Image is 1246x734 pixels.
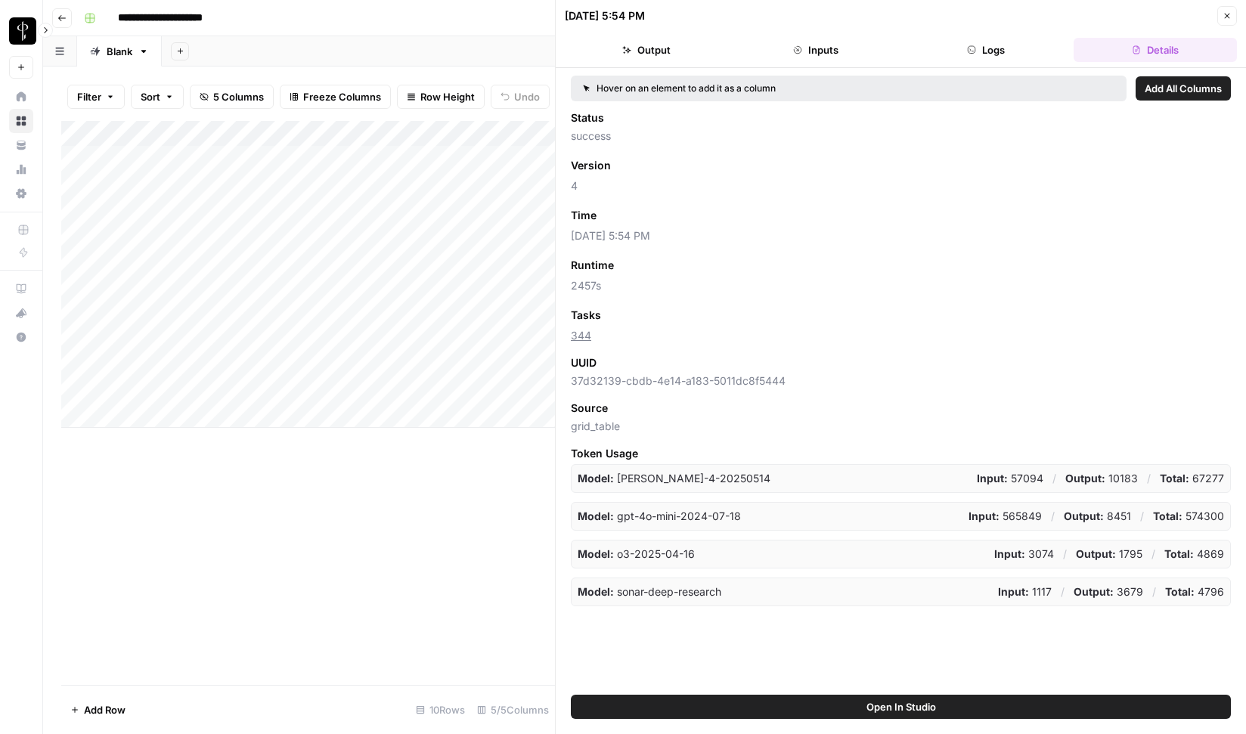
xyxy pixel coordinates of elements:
[1153,509,1182,522] strong: Total:
[1147,471,1151,486] p: /
[9,181,33,206] a: Settings
[67,85,125,109] button: Filter
[1076,547,1142,562] p: 1795
[571,228,1231,243] span: [DATE] 5:54 PM
[578,509,741,524] p: gpt-4o-mini-2024-07-18
[578,509,614,522] strong: Model:
[9,12,33,50] button: Workspace: LP Production Workloads
[84,702,126,717] span: Add Row
[1160,472,1189,485] strong: Total:
[190,85,274,109] button: 5 Columns
[571,278,1231,293] span: 2457s
[565,8,645,23] div: [DATE] 5:54 PM
[578,584,721,599] p: sonar-deep-research
[571,373,1231,389] span: 37d32139-cbdb-4e14-a183-5011dc8f5444
[1152,584,1156,599] p: /
[1160,471,1224,486] p: 67277
[1074,38,1237,62] button: Details
[77,36,162,67] a: Blank
[904,38,1068,62] button: Logs
[583,82,945,95] div: Hover on an element to add it as a column
[77,89,101,104] span: Filter
[998,584,1052,599] p: 1117
[9,109,33,133] a: Browse
[1151,547,1155,562] p: /
[1153,509,1224,524] p: 574300
[9,157,33,181] a: Usage
[9,17,36,45] img: LP Production Workloads Logo
[571,110,604,125] span: Status
[571,158,611,173] span: Version
[571,208,597,223] span: Time
[107,44,132,59] div: Blank
[578,585,614,598] strong: Model:
[565,38,728,62] button: Output
[571,401,608,416] span: Source
[1076,547,1116,560] strong: Output:
[1064,509,1104,522] strong: Output:
[866,699,936,714] span: Open In Studio
[571,446,1231,461] span: Token Usage
[571,129,1231,144] span: success
[571,419,1231,434] span: grid_table
[1074,584,1143,599] p: 3679
[280,85,391,109] button: Freeze Columns
[998,585,1029,598] strong: Input:
[9,325,33,349] button: Help + Support
[1165,585,1195,598] strong: Total:
[9,133,33,157] a: Your Data
[9,301,33,325] button: What's new?
[969,509,1042,524] p: 565849
[1065,472,1105,485] strong: Output:
[1165,584,1224,599] p: 4796
[578,472,614,485] strong: Model:
[571,695,1231,719] button: Open In Studio
[1064,509,1131,524] p: 8451
[420,89,475,104] span: Row Height
[734,38,897,62] button: Inputs
[9,277,33,301] a: AirOps Academy
[1051,509,1055,524] p: /
[1052,471,1056,486] p: /
[1140,509,1144,524] p: /
[969,509,1000,522] strong: Input:
[1164,547,1194,560] strong: Total:
[994,547,1054,562] p: 3074
[1074,585,1114,598] strong: Output:
[10,302,33,324] div: What's new?
[1063,547,1067,562] p: /
[571,308,601,323] span: Tasks
[213,89,264,104] span: 5 Columns
[571,178,1231,194] span: 4
[61,698,135,722] button: Add Row
[571,258,614,273] span: Runtime
[1145,81,1222,96] span: Add All Columns
[471,698,555,722] div: 5/5 Columns
[131,85,184,109] button: Sort
[977,471,1043,486] p: 57094
[514,89,540,104] span: Undo
[578,547,614,560] strong: Model:
[9,85,33,109] a: Home
[1061,584,1065,599] p: /
[571,355,597,370] span: UUID
[491,85,550,109] button: Undo
[303,89,381,104] span: Freeze Columns
[1136,76,1231,101] button: Add All Columns
[1065,471,1138,486] p: 10183
[578,547,695,562] p: o3-2025-04-16
[994,547,1025,560] strong: Input:
[977,472,1008,485] strong: Input:
[571,329,591,342] a: 344
[410,698,471,722] div: 10 Rows
[578,471,770,486] p: claude-sonnet-4-20250514
[397,85,485,109] button: Row Height
[1164,547,1224,562] p: 4869
[141,89,160,104] span: Sort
